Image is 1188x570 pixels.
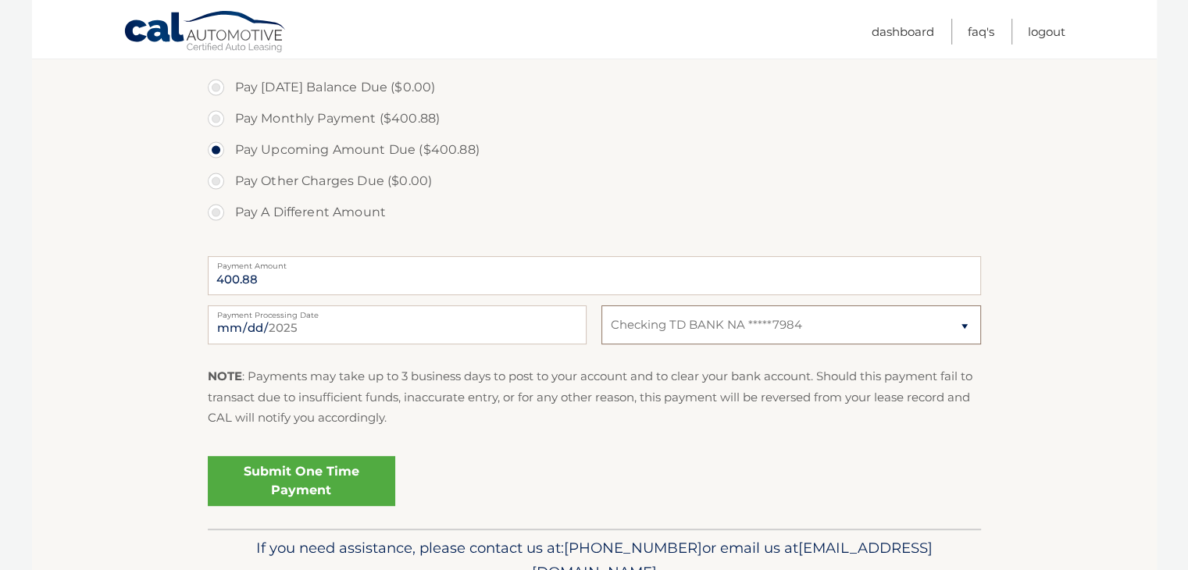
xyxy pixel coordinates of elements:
[208,103,981,134] label: Pay Monthly Payment ($400.88)
[208,166,981,197] label: Pay Other Charges Due ($0.00)
[208,72,981,103] label: Pay [DATE] Balance Due ($0.00)
[208,366,981,428] p: : Payments may take up to 3 business days to post to your account and to clear your bank account....
[208,369,242,383] strong: NOTE
[208,134,981,166] label: Pay Upcoming Amount Due ($400.88)
[968,19,994,45] a: FAQ's
[208,305,587,318] label: Payment Processing Date
[208,256,981,269] label: Payment Amount
[564,539,702,557] span: [PHONE_NUMBER]
[208,197,981,228] label: Pay A Different Amount
[872,19,934,45] a: Dashboard
[208,256,981,295] input: Payment Amount
[208,305,587,344] input: Payment Date
[208,456,395,506] a: Submit One Time Payment
[1028,19,1065,45] a: Logout
[123,10,287,55] a: Cal Automotive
